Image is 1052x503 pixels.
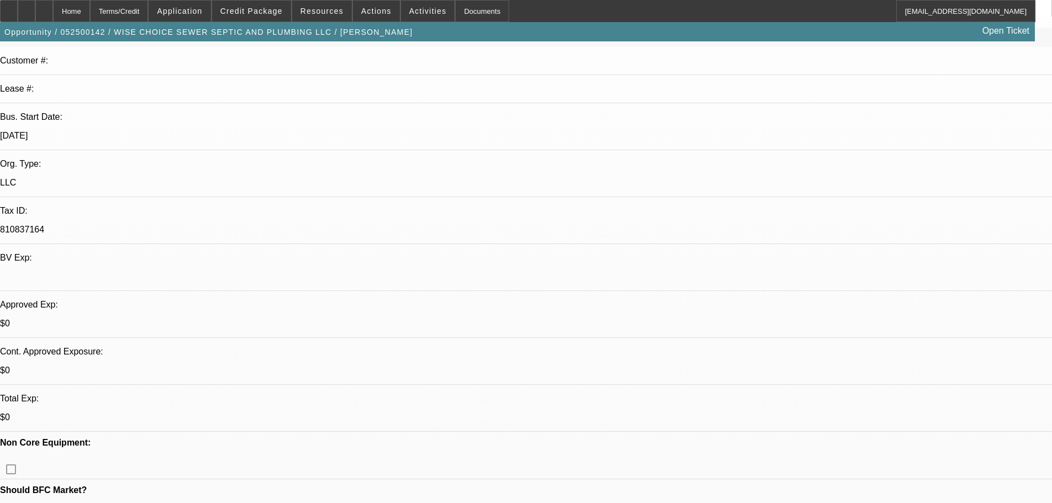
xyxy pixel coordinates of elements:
button: Application [149,1,210,22]
button: Resources [292,1,352,22]
a: Open Ticket [978,22,1034,40]
button: Actions [353,1,400,22]
span: Opportunity / 052500142 / WISE CHOICE SEWER SEPTIC AND PLUMBING LLC / [PERSON_NAME] [4,28,413,36]
span: Activities [409,7,447,15]
span: Credit Package [220,7,283,15]
button: Activities [401,1,455,22]
span: Application [157,7,202,15]
span: Actions [361,7,392,15]
button: Credit Package [212,1,291,22]
span: Resources [300,7,343,15]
